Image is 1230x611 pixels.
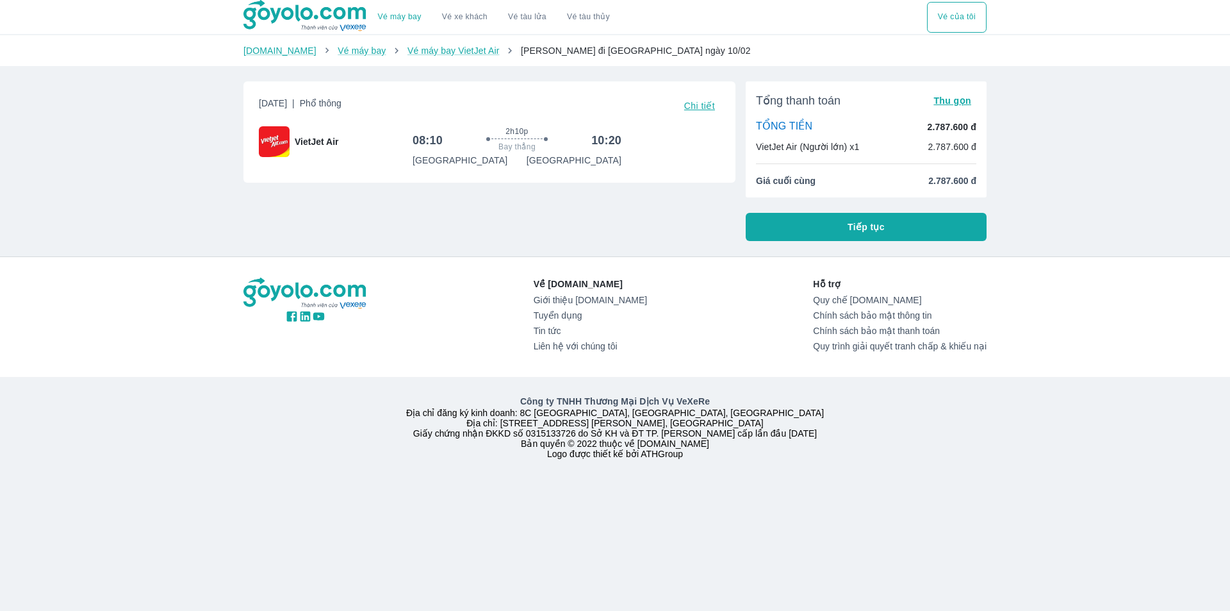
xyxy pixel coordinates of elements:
a: Giới thiệu [DOMAIN_NAME] [534,295,647,305]
a: Tuyển dụng [534,310,647,321]
a: Vé xe khách [442,12,488,22]
nav: breadcrumb [243,44,987,57]
button: Tiếp tục [746,213,987,241]
p: Hỗ trợ [813,278,987,290]
span: 2.787.600 đ [928,174,976,187]
div: Địa chỉ đăng ký kinh doanh: 8C [GEOGRAPHIC_DATA], [GEOGRAPHIC_DATA], [GEOGRAPHIC_DATA] Địa chỉ: [... [236,395,994,459]
img: logo [243,278,368,310]
span: Phổ thông [300,98,341,108]
p: VietJet Air (Người lớn) x1 [756,140,859,153]
button: Vé tàu thủy [557,2,620,33]
a: Vé máy bay [378,12,422,22]
span: Chi tiết [684,101,715,111]
span: [PERSON_NAME] đi [GEOGRAPHIC_DATA] ngày 10/02 [521,46,751,56]
div: choose transportation mode [368,2,620,33]
a: Vé tàu lửa [498,2,557,33]
span: Tiếp tục [848,221,885,233]
a: Chính sách bảo mật thông tin [813,310,987,321]
span: [DATE] [259,97,341,115]
p: 2.787.600 đ [928,121,976,133]
p: [GEOGRAPHIC_DATA] [413,154,507,167]
p: TỔNG TIỀN [756,120,812,134]
button: Vé của tôi [927,2,987,33]
div: choose transportation mode [927,2,987,33]
a: Vé máy bay VietJet Air [407,46,499,56]
span: | [292,98,295,108]
a: Chính sách bảo mật thanh toán [813,326,987,336]
a: Vé máy bay [338,46,386,56]
h6: 10:20 [591,133,621,148]
button: Thu gọn [928,92,976,110]
p: Về [DOMAIN_NAME] [534,278,647,290]
span: Bay thẳng [498,142,536,152]
a: Liên hệ với chúng tôi [534,341,647,351]
h6: 08:10 [413,133,443,148]
p: 2.787.600 đ [928,140,976,153]
span: Giá cuối cùng [756,174,816,187]
span: Tổng thanh toán [756,93,840,108]
span: 2h10p [505,126,528,137]
button: Chi tiết [679,97,720,115]
p: Công ty TNHH Thương Mại Dịch Vụ VeXeRe [246,395,984,408]
a: Tin tức [534,326,647,336]
a: Quy chế [DOMAIN_NAME] [813,295,987,305]
span: VietJet Air [295,135,338,148]
p: [GEOGRAPHIC_DATA] [527,154,621,167]
span: Thu gọn [933,96,971,106]
a: [DOMAIN_NAME] [243,46,316,56]
a: Quy trình giải quyết tranh chấp & khiếu nại [813,341,987,351]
